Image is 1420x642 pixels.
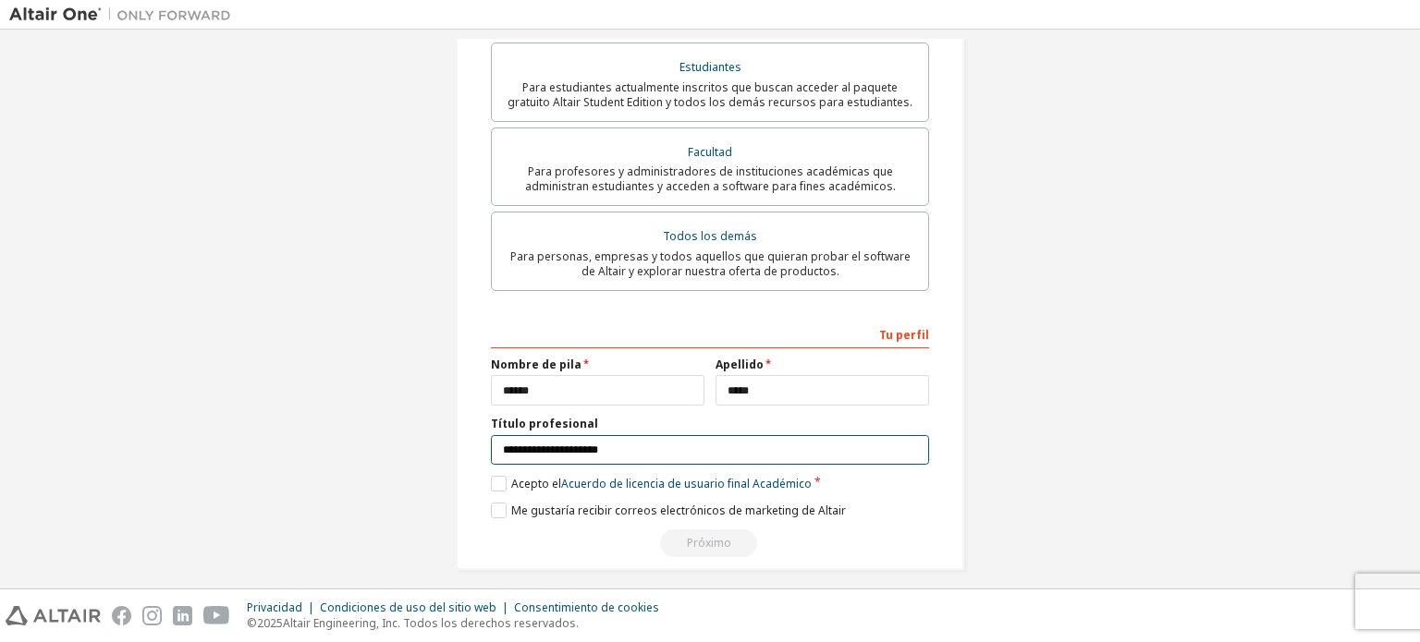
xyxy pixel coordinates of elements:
font: Acepto el [511,476,561,491]
font: Privacidad [247,600,302,615]
img: youtube.svg [203,606,230,625]
img: instagram.svg [142,606,162,625]
font: Todos los demás [663,228,757,244]
img: linkedin.svg [173,606,192,625]
font: Condiciones de uso del sitio web [320,600,496,615]
font: Título profesional [491,416,598,431]
font: Para profesores y administradores de instituciones académicas que administran estudiantes y acced... [525,164,896,194]
font: Académico [753,476,812,491]
img: altair_logo.svg [6,606,101,625]
font: © [247,615,257,631]
div: Read and acccept EULA to continue [491,529,929,557]
img: Altair Uno [9,6,240,24]
font: Apellido [716,357,764,372]
font: Tu perfil [879,327,929,343]
font: Acuerdo de licencia de usuario final [561,476,750,491]
font: Para personas, empresas y todos aquellos que quieran probar el software de Altair y explorar nues... [510,248,911,279]
font: Facultad [688,144,732,160]
font: Para estudiantes actualmente inscritos que buscan acceder al paquete gratuito Altair Student Edit... [508,79,912,110]
img: facebook.svg [112,606,131,625]
font: Consentimiento de cookies [514,600,659,615]
font: Me gustaría recibir correos electrónicos de marketing de Altair [511,503,846,518]
font: Nombre de pila [491,357,581,372]
font: Altair Engineering, Inc. Todos los derechos reservados. [283,615,579,631]
font: Estudiantes [679,59,741,75]
font: 2025 [257,615,283,631]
